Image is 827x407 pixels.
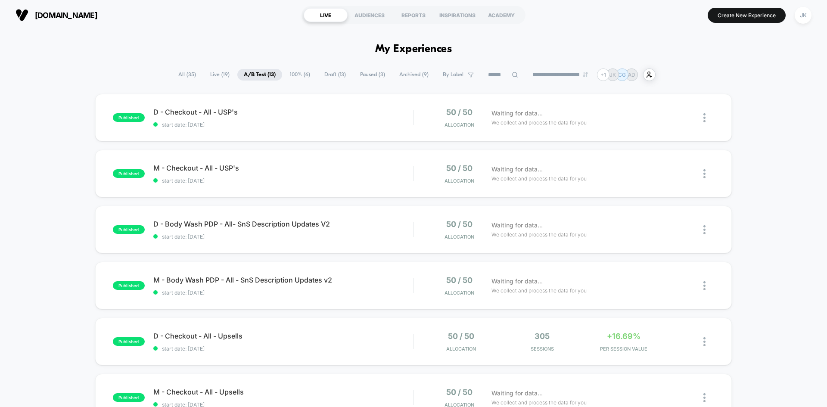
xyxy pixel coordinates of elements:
[491,398,587,407] span: We collect and process the data for you
[446,388,473,397] span: 50 / 50
[446,346,476,352] span: Allocation
[153,233,413,240] span: start date: [DATE]
[703,337,706,346] img: close
[446,108,473,117] span: 50 / 50
[445,122,474,128] span: Allocation
[16,9,28,22] img: Visually logo
[348,8,392,22] div: AUDIENCES
[153,121,413,128] span: start date: [DATE]
[204,69,236,81] span: Live ( 19 )
[304,8,348,22] div: LIVE
[113,225,145,234] span: published
[618,71,626,78] p: CG
[445,234,474,240] span: Allocation
[354,69,392,81] span: Paused ( 3 )
[445,178,474,184] span: Allocation
[585,346,662,352] span: PER SESSION VALUE
[393,69,435,81] span: Archived ( 9 )
[446,164,473,173] span: 50 / 50
[491,118,587,127] span: We collect and process the data for you
[237,69,282,81] span: A/B Test ( 13 )
[703,169,706,178] img: close
[583,72,588,77] img: end
[792,6,814,24] button: JK
[153,276,413,284] span: M - Body Wash PDP - All - SnS Description Updates v2
[113,281,145,290] span: published
[153,388,413,396] span: M - Checkout - All - Upsells
[153,345,413,352] span: start date: [DATE]
[153,332,413,340] span: D - Checkout - All - Upsells
[448,332,474,341] span: 50 / 50
[13,8,100,22] button: [DOMAIN_NAME]
[113,393,145,402] span: published
[504,346,581,352] span: Sessions
[703,113,706,122] img: close
[703,281,706,290] img: close
[491,174,587,183] span: We collect and process the data for you
[35,11,97,20] span: [DOMAIN_NAME]
[609,71,616,78] p: JK
[443,71,463,78] span: By Label
[375,43,452,56] h1: My Experiences
[446,220,473,229] span: 50 / 50
[703,393,706,402] img: close
[479,8,523,22] div: ACADEMY
[491,388,543,398] span: Waiting for data...
[708,8,786,23] button: Create New Experience
[491,277,543,286] span: Waiting for data...
[491,286,587,295] span: We collect and process the data for you
[113,169,145,178] span: published
[703,225,706,234] img: close
[607,332,640,341] span: +16.69%
[113,113,145,122] span: published
[172,69,202,81] span: All ( 35 )
[795,7,811,24] div: JK
[435,8,479,22] div: INSPIRATIONS
[535,332,550,341] span: 305
[491,221,543,230] span: Waiting for data...
[597,68,609,81] div: + 1
[153,289,413,296] span: start date: [DATE]
[491,230,587,239] span: We collect and process the data for you
[283,69,317,81] span: 100% ( 6 )
[392,8,435,22] div: REPORTS
[491,165,543,174] span: Waiting for data...
[445,290,474,296] span: Allocation
[318,69,352,81] span: Draft ( 13 )
[491,109,543,118] span: Waiting for data...
[153,164,413,172] span: M - Checkout - All - USP's
[446,276,473,285] span: 50 / 50
[628,71,635,78] p: AD
[153,177,413,184] span: start date: [DATE]
[153,220,413,228] span: D - Body Wash PDP - All- SnS Description Updates V2
[113,337,145,346] span: published
[153,108,413,116] span: D - Checkout - All - USP's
